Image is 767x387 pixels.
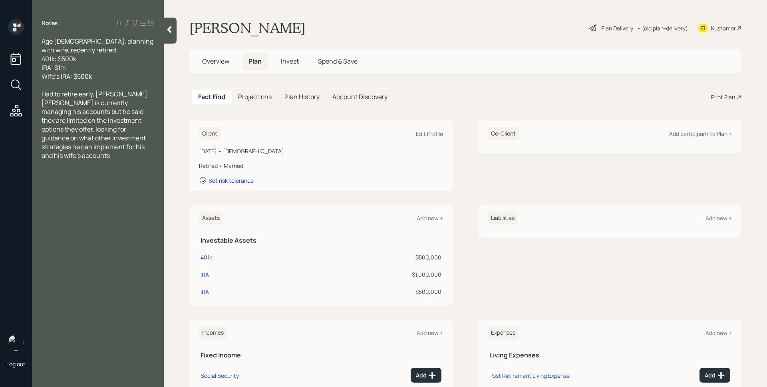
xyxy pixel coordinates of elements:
div: Add new + [417,214,443,222]
div: IRA [201,287,209,296]
span: Spend & Save [318,57,358,66]
button: Add [411,368,441,383]
h6: Expenses [488,326,519,339]
button: Add [699,368,730,383]
span: Invest [281,57,299,66]
h5: Plan History [284,93,320,101]
label: Notes [42,19,58,27]
div: Plan Delivery [601,24,633,32]
div: Edit Profile [416,130,443,138]
span: Had to retire early, [PERSON_NAME] [PERSON_NAME] is currently managing his accounts but he said t... [42,90,149,160]
img: james-distasi-headshot.png [8,335,24,351]
div: $500,000 [276,253,441,261]
div: Kustomer [711,24,736,32]
span: Plan [248,57,262,66]
div: IRA [201,270,209,279]
h6: Co-Client [488,127,519,140]
span: Age [DEMOGRAPHIC_DATA], planning with wife, recently retired 401k: $500k IRA: $1m Wife's IRA: $500k [42,37,155,81]
h5: Projections [238,93,272,101]
div: Add [416,371,436,379]
div: Add new + [417,329,443,337]
h5: Investable Assets [201,237,441,244]
div: 401k [201,253,212,261]
div: Add [705,371,725,379]
div: $500,000 [276,287,441,296]
div: Add new + [705,214,732,222]
div: [DATE] • [DEMOGRAPHIC_DATA] [199,147,443,155]
div: • (old plan-delivery) [637,24,688,32]
h6: Assets [199,211,223,225]
h1: [PERSON_NAME] [189,19,306,37]
div: Add new + [705,329,732,337]
div: Set risk tolerance [209,177,254,184]
h5: Fixed Income [201,351,441,359]
span: Overview [202,57,229,66]
div: $1,000,000 [276,270,441,279]
h5: Living Expenses [489,351,730,359]
div: Social Security [201,372,239,379]
div: Retired • Married [199,162,443,170]
div: Add participant to Plan + [669,130,732,138]
div: Log out [6,360,26,368]
h6: Client [199,127,221,140]
div: Post Retirement Living Expense [489,372,570,379]
h6: Liabilities [488,211,518,225]
h5: Fact Find [198,93,225,101]
h5: Account Discovery [332,93,387,101]
div: Print Plan [711,93,735,101]
h6: Incomes [199,326,227,339]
